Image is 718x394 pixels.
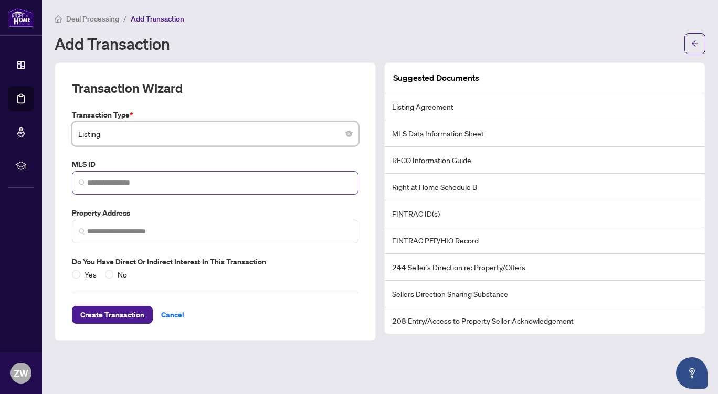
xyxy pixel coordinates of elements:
label: Property Address [72,207,358,219]
li: Sellers Direction Sharing Substance [385,281,705,307]
span: Create Transaction [80,306,144,323]
article: Suggested Documents [393,71,479,84]
span: No [113,269,131,280]
span: close-circle [346,131,352,137]
img: logo [8,8,34,27]
li: MLS Data Information Sheet [385,120,705,147]
span: Yes [80,269,101,280]
li: 208 Entry/Access to Property Seller Acknowledgement [385,307,705,334]
label: Transaction Type [72,109,358,121]
li: / [123,13,126,25]
label: Do you have direct or indirect interest in this transaction [72,256,358,268]
button: Open asap [676,357,708,389]
button: Create Transaction [72,306,153,324]
li: 244 Seller’s Direction re: Property/Offers [385,254,705,281]
span: arrow-left [691,40,699,47]
span: home [55,15,62,23]
li: FINTRAC ID(s) [385,200,705,227]
li: Right at Home Schedule B [385,174,705,200]
span: Add Transaction [131,14,184,24]
h1: Add Transaction [55,35,170,52]
span: Cancel [161,306,184,323]
img: search_icon [79,179,85,186]
li: FINTRAC PEP/HIO Record [385,227,705,254]
li: RECO Information Guide [385,147,705,174]
li: Listing Agreement [385,93,705,120]
h2: Transaction Wizard [72,80,183,97]
img: search_icon [79,228,85,235]
span: Deal Processing [66,14,119,24]
label: MLS ID [72,158,358,170]
span: ZW [14,366,28,380]
button: Cancel [153,306,193,324]
span: Listing [78,124,352,144]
